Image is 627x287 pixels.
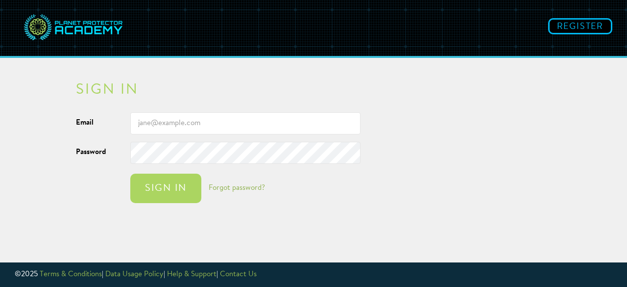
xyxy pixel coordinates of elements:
a: Help & Support [167,271,217,278]
label: Email [69,112,123,128]
a: Terms & Conditions [40,271,102,278]
iframe: HelpCrunch [583,243,617,277]
a: Register [548,18,612,34]
span: © [15,271,21,278]
label: Password [69,142,123,157]
input: jane@example.com [130,112,361,134]
h2: Sign in [76,83,551,98]
img: svg+xml;base64,PD94bWwgdmVyc2lvbj0iMS4wIiBlbmNvZGluZz0idXRmLTgiPz4NCjwhLS0gR2VuZXJhdG9yOiBBZG9iZS... [22,7,125,49]
span: | [102,271,103,278]
div: Sign in [140,183,192,193]
a: Contact Us [220,271,257,278]
span: | [217,271,218,278]
span: 2025 [21,271,38,278]
a: Forgot password? [209,184,265,192]
span: | [164,271,165,278]
a: Data Usage Policy [105,271,164,278]
button: Sign in [130,174,201,203]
